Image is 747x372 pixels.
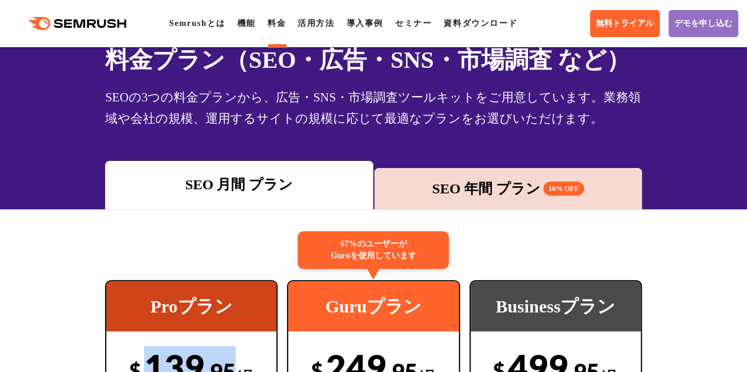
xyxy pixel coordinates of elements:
[298,19,334,28] a: 活用方法
[590,10,660,37] a: 無料トライアル
[380,178,636,199] div: SEO 年間 プラン
[443,19,517,28] a: 資料ダウンロード
[668,10,738,37] a: デモを申し込む
[674,18,732,29] span: デモを申し込む
[346,19,383,28] a: 導入事例
[105,87,642,129] div: SEOの3つの料金プランから、広告・SNS・市場調査ツールキットをご用意しています。業務領域や会社の規模、運用するサイトの規模に応じて最適なプランをお選びいただけます。
[268,19,286,28] a: 料金
[111,174,367,195] div: SEO 月間 プラン
[106,281,276,331] div: Proプラン
[105,42,642,77] h1: 料金プラン（SEO・広告・SNS・市場調査 など）
[298,231,449,269] div: 67%のユーザーが Guruを使用しています
[288,281,458,331] div: Guruプラン
[596,18,654,29] span: 無料トライアル
[237,19,256,28] a: 機能
[543,182,584,196] span: 16% OFF
[395,19,432,28] a: セミナー
[169,19,225,28] a: Semrushとは
[471,281,641,331] div: Businessプラン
